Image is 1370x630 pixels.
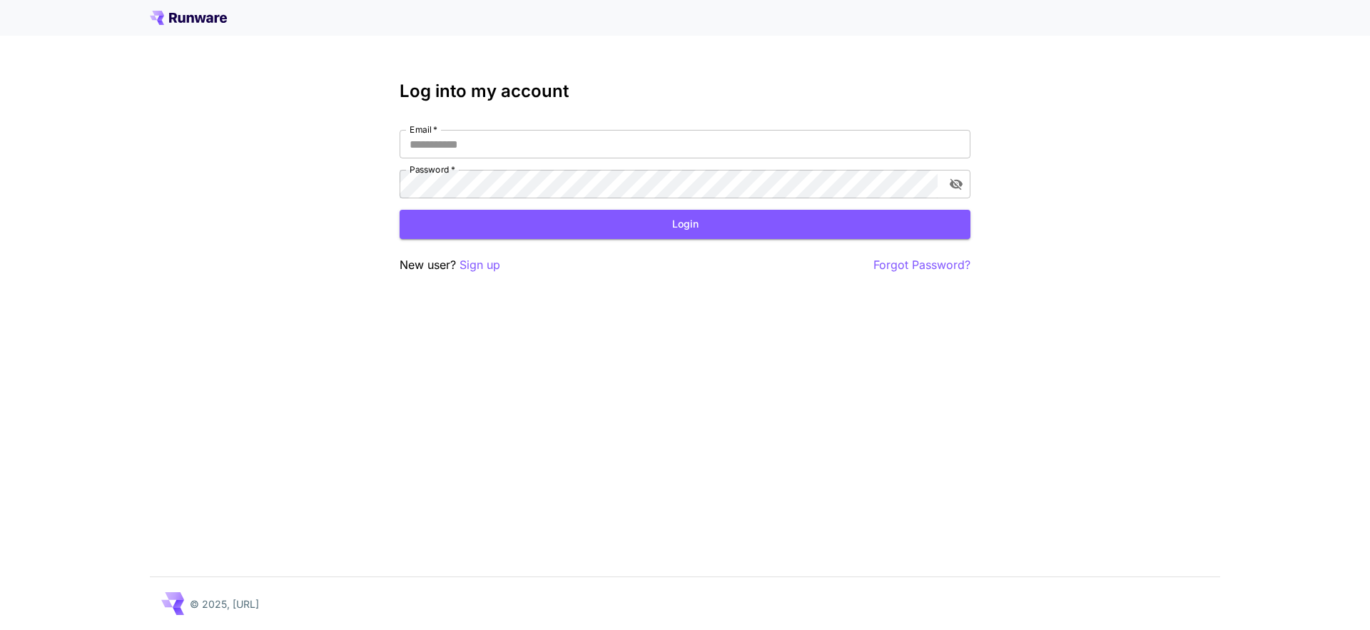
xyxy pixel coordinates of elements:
label: Email [410,123,437,136]
label: Password [410,163,455,176]
button: Sign up [460,256,500,274]
button: Forgot Password? [873,256,970,274]
h3: Log into my account [400,81,970,101]
p: © 2025, [URL] [190,596,259,611]
p: New user? [400,256,500,274]
button: Login [400,210,970,239]
button: toggle password visibility [943,171,969,197]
